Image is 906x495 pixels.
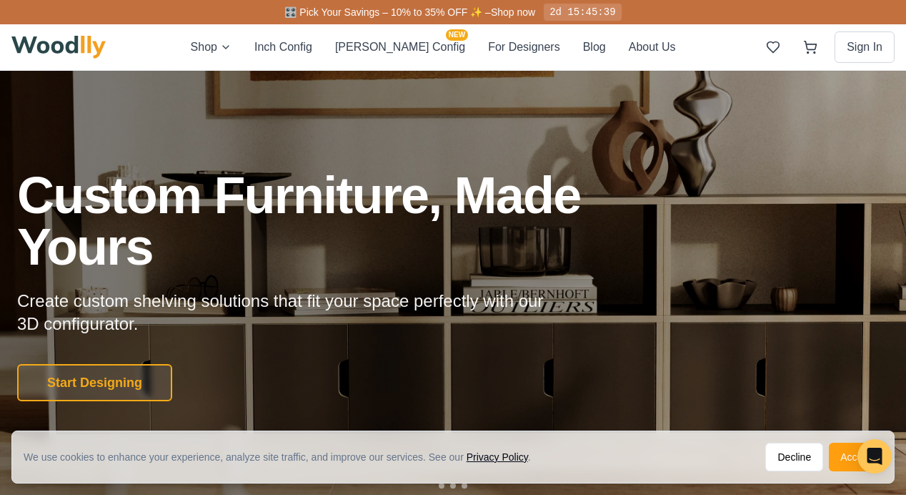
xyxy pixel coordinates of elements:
[544,4,621,21] div: 2d 15:45:39
[254,38,312,57] button: Inch Config
[857,439,892,474] div: Open Intercom Messenger
[446,29,468,41] span: NEW
[17,290,566,335] p: Create custom shelving solutions that fit your space perfectly with our 3D configurator.
[17,170,657,273] h1: Custom Furniture, Made Yours
[765,443,823,471] button: Decline
[17,364,172,401] button: Start Designing
[191,38,232,57] button: Shop
[284,6,490,18] span: 🎛️ Pick Your Savings – 10% to 35% OFF ✨ –
[629,38,676,57] button: About Us
[335,38,465,57] button: [PERSON_NAME] ConfigNEW
[467,451,528,463] a: Privacy Policy
[488,38,559,57] button: For Designers
[24,450,542,464] div: We use cookies to enhance your experience, analyze site traffic, and improve our services. See our .
[491,6,535,18] a: Shop now
[11,36,106,59] img: Woodlly
[583,38,606,57] button: Blog
[835,31,895,63] button: Sign In
[829,443,882,471] button: Accept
